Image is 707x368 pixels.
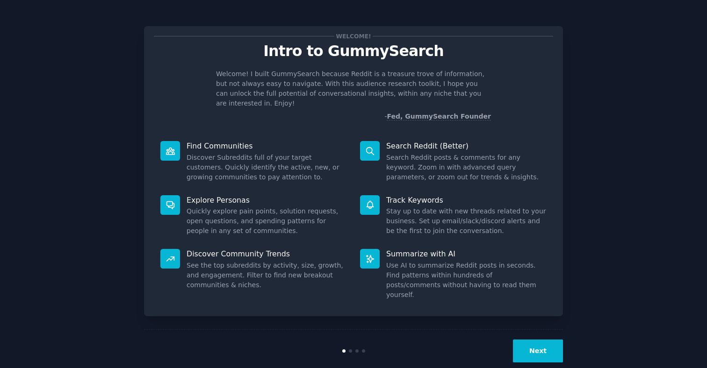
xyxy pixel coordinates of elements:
p: Welcome! I built GummySearch because Reddit is a treasure trove of information, but not always ea... [216,69,491,108]
div: - [384,112,491,121]
p: Find Communities [187,141,347,151]
a: Fed, GummySearch Founder [387,113,491,120]
button: Next [513,340,563,362]
p: Summarize with AI [386,249,547,259]
p: Track Keywords [386,195,547,205]
dd: Quickly explore pain points, solution requests, open questions, and spending patterns for people ... [187,206,347,236]
dd: Use AI to summarize Reddit posts in seconds. Find patterns within hundreds of posts/comments with... [386,261,547,300]
p: Discover Community Trends [187,249,347,259]
dd: Search Reddit posts & comments for any keyword. Zoom in with advanced query parameters, or zoom o... [386,153,547,182]
p: Intro to GummySearch [154,43,553,59]
span: Welcome! [334,31,373,41]
dd: See the top subreddits by activity, size, growth, and engagement. Filter to find new breakout com... [187,261,347,290]
p: Explore Personas [187,195,347,205]
dd: Stay up to date with new threads related to your business. Set up email/slack/discord alerts and ... [386,206,547,236]
p: Search Reddit (Better) [386,141,547,151]
dd: Discover Subreddits full of your target customers. Quickly identify the active, new, or growing c... [187,153,347,182]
